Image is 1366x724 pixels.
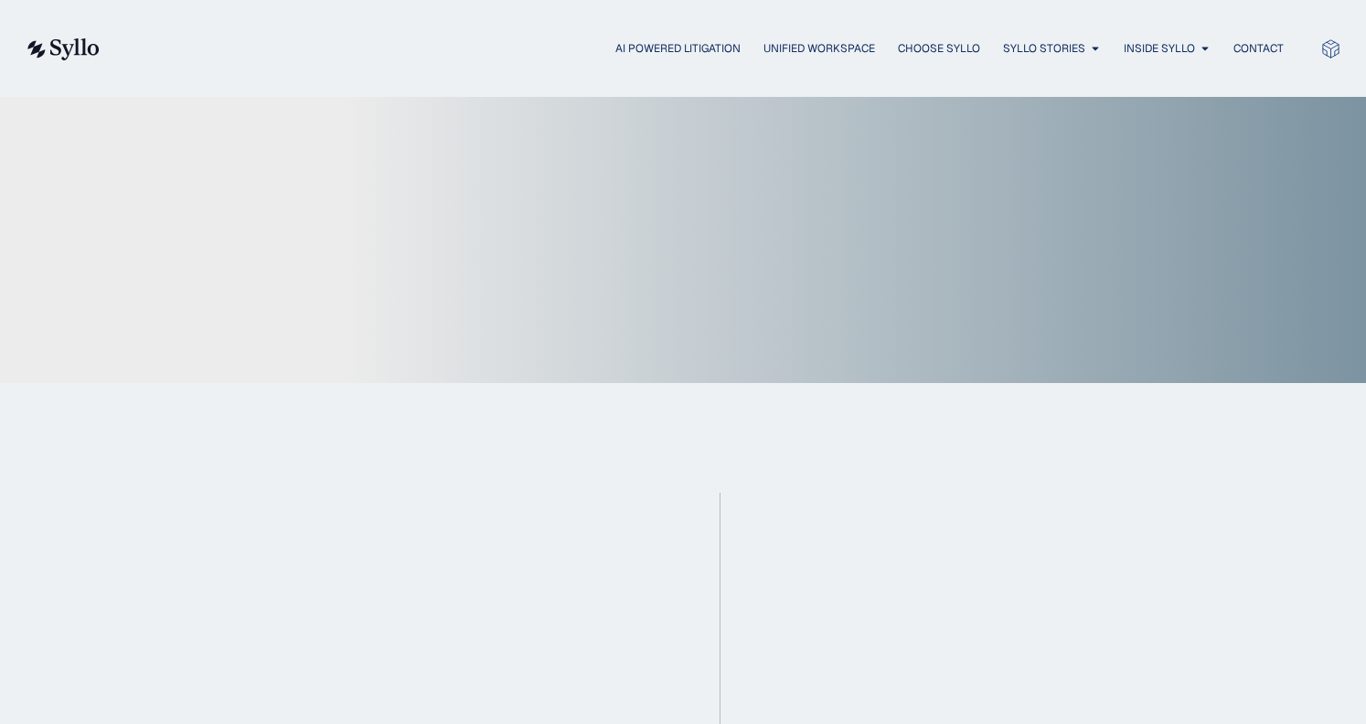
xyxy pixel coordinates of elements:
[898,40,980,57] a: Choose Syllo
[136,40,1284,58] nav: Menu
[1003,40,1085,57] a: Syllo Stories
[763,40,875,57] a: Unified Workspace
[1124,40,1195,57] a: Inside Syllo
[136,40,1284,58] div: Menu Toggle
[615,40,741,57] a: AI Powered Litigation
[1233,40,1284,57] a: Contact
[25,38,100,60] img: syllo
